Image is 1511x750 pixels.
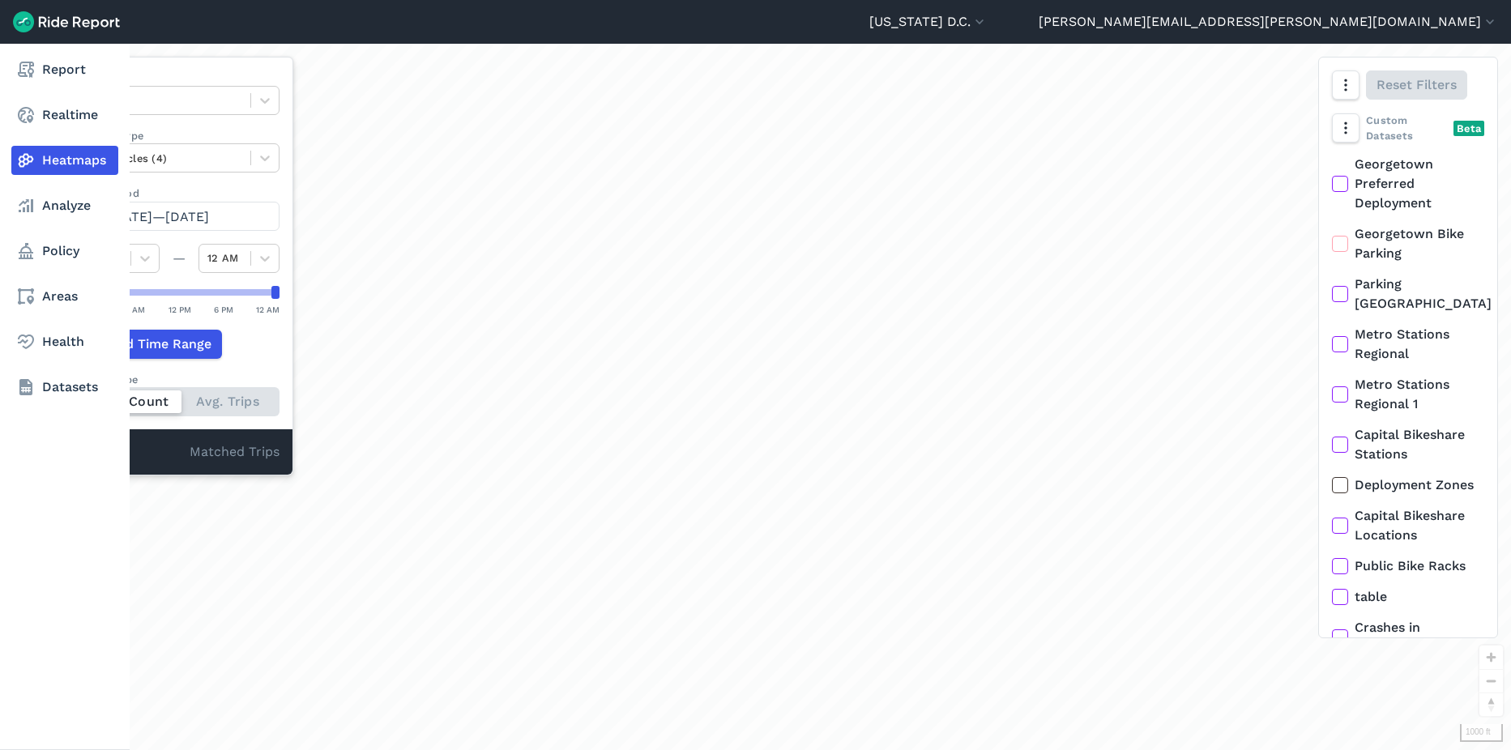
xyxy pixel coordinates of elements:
div: Custom Datasets [1332,113,1484,143]
label: Crashes in [GEOGRAPHIC_DATA] [1332,618,1484,657]
div: Matched Trips [66,429,292,475]
a: Policy [11,237,118,266]
span: Reset Filters [1377,75,1457,95]
span: Add Time Range [109,335,211,354]
div: - [79,442,190,463]
label: Vehicle Type [79,128,280,143]
button: [PERSON_NAME][EMAIL_ADDRESS][PERSON_NAME][DOMAIN_NAME] [1039,12,1498,32]
a: Datasets [11,373,118,402]
button: Reset Filters [1366,70,1467,100]
a: Analyze [11,191,118,220]
label: Capital Bikeshare Stations [1332,425,1484,464]
label: Data Type [79,70,280,86]
a: Heatmaps [11,146,118,175]
label: Capital Bikeshare Locations [1332,506,1484,545]
div: Count Type [79,372,280,387]
button: [US_STATE] D.C. [869,12,988,32]
div: 12 PM [169,302,191,317]
div: 6 AM [125,302,145,317]
button: [DATE]—[DATE] [79,202,280,231]
div: — [160,249,198,268]
label: Data Period [79,185,280,201]
div: Beta [1453,121,1484,136]
a: Report [11,55,118,84]
div: 6 PM [214,302,233,317]
label: Public Bike Racks [1332,556,1484,576]
a: Realtime [11,100,118,130]
img: Ride Report [13,11,120,32]
label: Metro Stations Regional [1332,325,1484,364]
span: [DATE]—[DATE] [109,209,209,224]
a: Areas [11,282,118,311]
label: table [1332,587,1484,607]
div: loading [52,44,1511,750]
a: Health [11,327,118,356]
label: Georgetown Bike Parking [1332,224,1484,263]
button: Add Time Range [79,330,222,359]
label: Metro Stations Regional 1 [1332,375,1484,414]
label: Georgetown Preferred Deployment [1332,155,1484,213]
div: 12 AM [256,302,280,317]
label: Parking [GEOGRAPHIC_DATA] [1332,275,1484,313]
label: Deployment Zones [1332,475,1484,495]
